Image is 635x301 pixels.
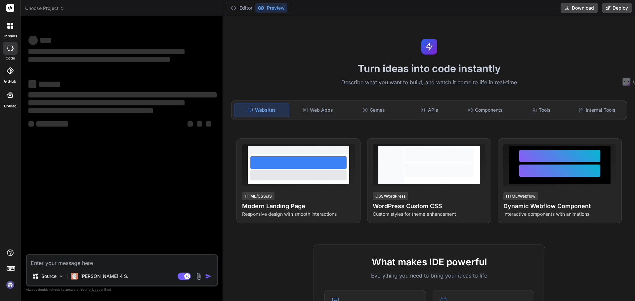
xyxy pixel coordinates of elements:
[188,121,193,127] span: ‌
[458,103,513,117] div: Components
[28,49,185,54] span: ‌
[28,92,217,97] span: ‌
[228,3,255,13] button: Editor
[402,103,457,117] div: APIs
[28,121,34,127] span: ‌
[3,33,17,39] label: threads
[71,273,78,280] img: Claude 4 Sonnet
[242,211,355,217] p: Responsive design with smooth interactions
[80,273,130,280] p: [PERSON_NAME] 4 S..
[40,38,51,43] span: ‌
[373,192,408,200] div: CSS/WordPress
[570,103,624,117] div: Internal Tools
[39,82,60,87] span: ‌
[205,273,212,280] img: icon
[5,279,16,290] img: signin
[28,36,38,45] span: ‌
[195,273,202,280] img: attachment
[242,202,355,211] h4: Modern Landing Page
[25,5,64,12] span: Choose Project
[4,79,16,84] label: GitHub
[255,3,287,13] button: Preview
[28,80,36,88] span: ‌
[514,103,569,117] div: Tools
[41,273,57,280] p: Source
[503,202,616,211] h4: Dynamic Webflow Component
[28,57,170,62] span: ‌
[36,121,68,127] span: ‌
[26,286,218,293] p: Always double-check its answers. Your in Bind
[503,211,616,217] p: Interactive components with animations
[197,121,202,127] span: ‌
[503,192,538,200] div: HTML/Webflow
[59,274,64,279] img: Pick Models
[602,3,632,13] button: Deploy
[324,255,534,269] h2: What makes IDE powerful
[291,103,345,117] div: Web Apps
[227,62,631,74] h1: Turn ideas into code instantly
[347,103,401,117] div: Games
[227,78,631,87] p: Describe what you want to build, and watch it come to life in real-time
[89,287,101,291] span: privacy
[6,56,15,61] label: code
[4,103,17,109] label: Upload
[373,202,486,211] h4: WordPress Custom CSS
[561,3,598,13] button: Download
[28,100,185,105] span: ‌
[28,108,153,113] span: ‌
[206,121,211,127] span: ‌
[234,103,289,117] div: Websites
[324,272,534,280] p: Everything you need to bring your ideas to life
[373,211,486,217] p: Custom styles for theme enhancement
[242,192,275,200] div: HTML/CSS/JS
